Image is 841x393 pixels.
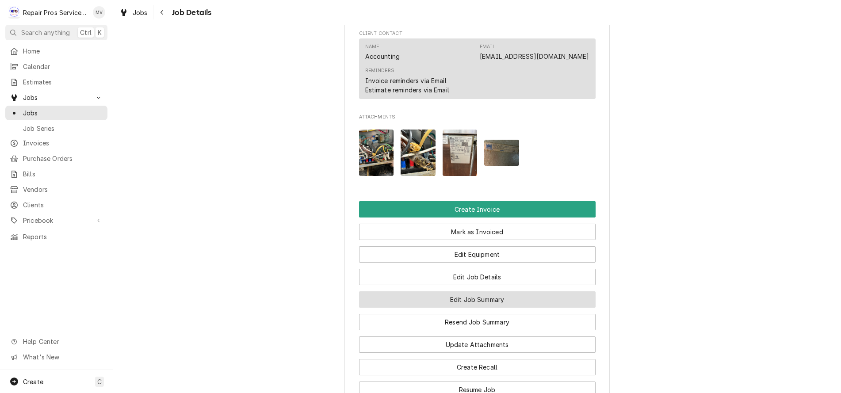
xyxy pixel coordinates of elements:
[23,216,90,225] span: Pricebook
[359,114,596,183] div: Attachments
[359,359,596,375] button: Create Recall
[359,217,596,240] div: Button Group Row
[23,8,88,17] div: Repair Pros Services Inc
[359,285,596,308] div: Button Group Row
[23,232,103,241] span: Reports
[133,8,148,17] span: Jobs
[97,377,102,386] span: C
[93,6,105,19] div: Mindy Volker's Avatar
[359,114,596,121] span: Attachments
[23,200,103,210] span: Clients
[484,140,519,166] img: fLFoZQ15QyFZkQS6Nqut
[155,5,169,19] button: Navigate back
[23,337,102,346] span: Help Center
[23,185,103,194] span: Vendors
[365,67,449,94] div: Reminders
[480,43,495,50] div: Email
[5,25,107,40] button: Search anythingCtrlK
[359,201,596,217] div: Button Group Row
[359,263,596,285] div: Button Group Row
[21,28,70,37] span: Search anything
[480,43,589,61] div: Email
[169,7,212,19] span: Job Details
[443,130,478,176] img: lujllJKSIKP9UneeLlXj
[365,76,447,85] div: Invoice reminders via Email
[5,59,107,74] a: Calendar
[359,122,596,183] span: Attachments
[359,224,596,240] button: Mark as Invoiced
[5,213,107,228] a: Go to Pricebook
[359,291,596,308] button: Edit Job Summary
[359,269,596,285] button: Edit Job Details
[80,28,92,37] span: Ctrl
[98,28,102,37] span: K
[5,229,107,244] a: Reports
[365,43,379,50] div: Name
[359,38,596,99] div: Contact
[23,124,103,133] span: Job Series
[359,30,596,103] div: Client Contact
[5,151,107,166] a: Purchase Orders
[8,6,20,19] div: R
[23,77,103,87] span: Estimates
[359,130,394,176] img: Mqxw4wkQlCSIkpHieVbz
[365,67,394,74] div: Reminders
[365,85,449,95] div: Estimate reminders via Email
[359,201,596,217] button: Create Invoice
[359,240,596,263] div: Button Group Row
[23,138,103,148] span: Invoices
[359,38,596,103] div: Client Contact List
[5,350,107,364] a: Go to What's New
[359,353,596,375] div: Button Group Row
[93,6,105,19] div: MV
[359,330,596,353] div: Button Group Row
[5,90,107,105] a: Go to Jobs
[359,308,596,330] div: Button Group Row
[23,378,43,385] span: Create
[23,169,103,179] span: Bills
[5,167,107,181] a: Bills
[116,5,151,20] a: Jobs
[23,108,103,118] span: Jobs
[359,314,596,330] button: Resend Job Summary
[8,6,20,19] div: Repair Pros Services Inc's Avatar
[365,52,400,61] div: Accounting
[401,130,436,176] img: SyprJ7xRSeycWQnGCxdA
[23,93,90,102] span: Jobs
[23,62,103,71] span: Calendar
[5,198,107,212] a: Clients
[23,154,103,163] span: Purchase Orders
[359,336,596,353] button: Update Attachments
[365,43,400,61] div: Name
[5,106,107,120] a: Jobs
[5,182,107,197] a: Vendors
[5,136,107,150] a: Invoices
[5,75,107,89] a: Estimates
[5,44,107,58] a: Home
[23,352,102,362] span: What's New
[359,246,596,263] button: Edit Equipment
[5,121,107,136] a: Job Series
[23,46,103,56] span: Home
[480,53,589,60] a: [EMAIL_ADDRESS][DOMAIN_NAME]
[359,30,596,37] span: Client Contact
[5,334,107,349] a: Go to Help Center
